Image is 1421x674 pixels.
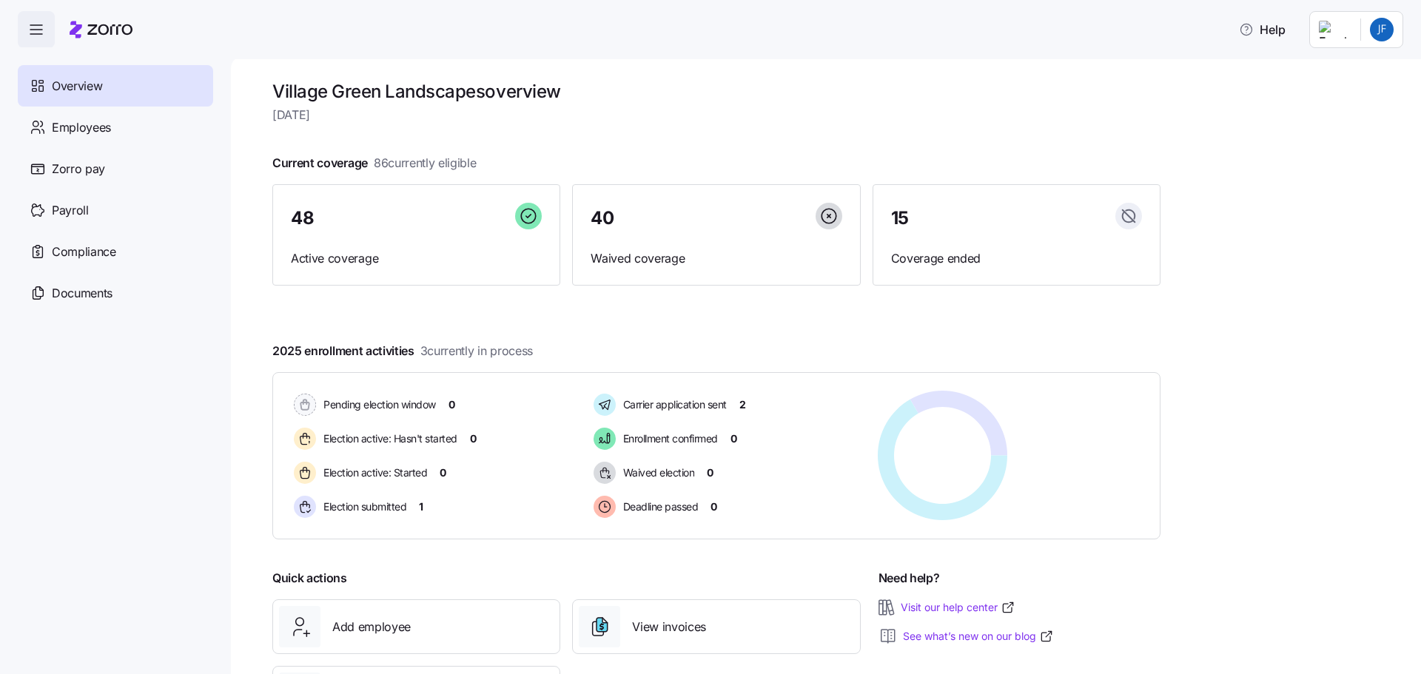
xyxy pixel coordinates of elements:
a: See what’s new on our blog [903,629,1054,644]
span: 1 [419,499,423,514]
span: Employees [52,118,111,137]
span: View invoices [632,618,706,636]
button: Help [1227,15,1297,44]
span: Waived coverage [591,249,841,268]
span: 0 [707,465,713,480]
span: 3 currently in process [420,342,533,360]
span: 0 [470,431,477,446]
span: Current coverage [272,154,477,172]
span: Active coverage [291,249,542,268]
a: Employees [18,107,213,148]
span: Help [1239,21,1286,38]
span: [DATE] [272,106,1160,124]
span: 0 [440,465,446,480]
a: Payroll [18,189,213,231]
span: 2025 enrollment activities [272,342,533,360]
span: Zorro pay [52,160,105,178]
span: Quick actions [272,569,347,587]
span: Payroll [52,201,89,220]
span: Election active: Started [319,465,427,480]
span: Documents [52,284,112,303]
span: 48 [291,209,314,227]
a: Zorro pay [18,148,213,189]
img: 21782d9a972154e1077e9390cd91bd86 [1370,18,1394,41]
span: Waived election [619,465,695,480]
span: Overview [52,77,102,95]
span: 0 [730,431,737,446]
a: Visit our help center [901,600,1015,615]
span: Need help? [879,569,940,587]
span: 40 [591,209,614,227]
span: 86 currently eligible [374,154,477,172]
span: Coverage ended [891,249,1142,268]
span: 0 [449,397,455,412]
span: Deadline passed [619,499,699,514]
a: Documents [18,272,213,314]
span: Compliance [52,243,116,261]
span: Enrollment confirmed [619,431,718,446]
span: Pending election window [319,397,436,412]
span: Election active: Hasn't started [319,431,457,446]
span: 15 [891,209,909,227]
span: 0 [710,499,717,514]
span: Add employee [332,618,411,636]
span: 2 [739,397,746,412]
img: Employer logo [1319,21,1348,38]
span: Carrier application sent [619,397,727,412]
a: Compliance [18,231,213,272]
a: Overview [18,65,213,107]
span: Election submitted [319,499,406,514]
h1: Village Green Landscapes overview [272,80,1160,103]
